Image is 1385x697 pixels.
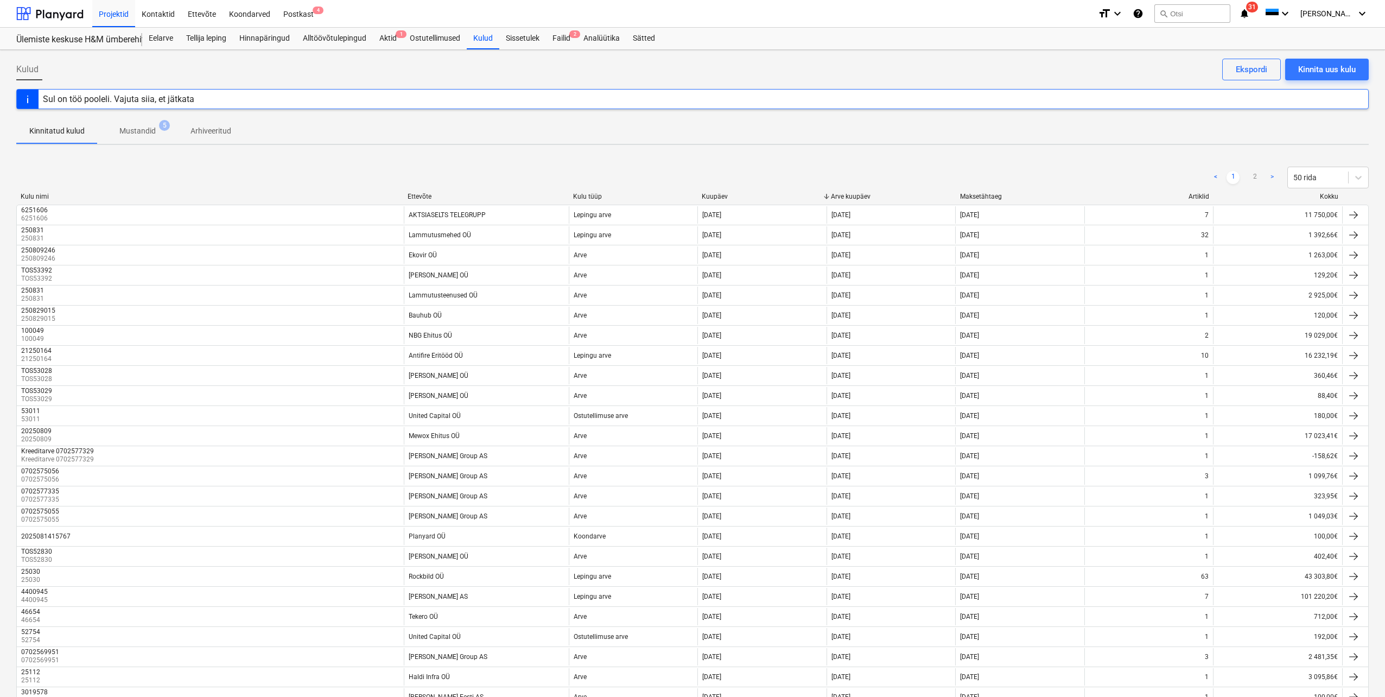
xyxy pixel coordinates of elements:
div: 32 [1201,231,1209,239]
span: 4 [313,7,323,14]
div: 1 [1205,271,1209,279]
div: AKTSIASELTS TELEGRUPP [409,211,486,219]
a: Page 1 is your current page [1227,171,1240,184]
p: Kinnitatud kulud [29,125,85,137]
div: 1 [1205,512,1209,520]
div: [DATE] [960,432,979,440]
div: 0702577335 [21,487,59,495]
div: [DATE] [831,452,850,460]
p: 52754 [21,636,42,645]
div: Artiklid [1089,193,1210,200]
div: 0702569951 [21,648,59,656]
div: Arve [574,472,587,480]
div: Lepingu arve [574,573,611,580]
div: Arve [574,271,587,279]
div: TOS53028 [21,367,52,375]
div: TOS52830 [21,548,52,555]
div: Arve [574,512,587,520]
div: Ekspordi [1236,62,1267,77]
div: [DATE] [831,512,850,520]
div: Kokku [1218,193,1338,200]
div: 1 [1205,492,1209,500]
div: 1 [1205,312,1209,319]
div: [DATE] [702,332,721,339]
div: 1 [1205,553,1209,560]
div: [DATE] [702,492,721,500]
div: Ekovir OÜ [409,251,437,259]
a: Ostutellimused [403,28,467,49]
button: Ekspordi [1222,59,1281,80]
p: 250829015 [21,314,58,324]
p: 0702575056 [21,475,61,484]
div: 1 049,03€ [1213,508,1342,525]
div: Bauhub OÜ [409,312,442,319]
div: [PERSON_NAME] Group AS [409,492,487,500]
div: [DATE] [702,553,721,560]
div: 3 [1205,653,1209,661]
div: 20250809 [21,427,52,435]
div: [PERSON_NAME] Group AS [409,452,487,460]
div: Arve kuupäev [831,193,951,200]
div: [DATE] [960,292,979,299]
div: [DATE] [960,271,979,279]
div: -158,62€ [1213,447,1342,465]
div: [DATE] [702,633,721,641]
p: 6251606 [21,214,50,223]
div: [DATE] [831,271,850,279]
div: Arve [574,673,587,681]
div: Ülemiste keskuse H&M ümberehitustööd [HMÜLEMISTE] [16,34,129,46]
div: 19 029,00€ [1213,327,1342,344]
p: Mustandid [119,125,156,137]
div: [PERSON_NAME] AS [409,593,468,600]
div: 180,00€ [1213,407,1342,424]
span: 5 [159,120,170,131]
div: [DATE] [960,392,979,400]
div: Arve [574,392,587,400]
div: Lammutusmehed OÜ [409,231,471,239]
p: 250831 [21,234,46,243]
div: [DATE] [960,452,979,460]
p: 250809246 [21,254,58,263]
div: [DATE] [831,231,850,239]
p: 25030 [21,575,42,585]
div: Rockbild OÜ [409,573,444,580]
div: [DATE] [960,573,979,580]
div: [DATE] [702,251,721,259]
div: 11 750,00€ [1213,206,1342,224]
div: [DATE] [702,211,721,219]
div: [DATE] [960,533,979,540]
a: Eelarve [142,28,180,49]
div: [DATE] [831,251,850,259]
div: Ostutellimuse arve [574,412,628,420]
div: [DATE] [702,412,721,420]
div: 250829015 [21,307,55,314]
div: 6251606 [21,206,48,214]
div: Koondarve [574,533,606,540]
div: Lepingu arve [574,352,611,359]
p: 46654 [21,616,42,625]
div: 1 099,76€ [1213,467,1342,485]
a: Aktid1 [373,28,403,49]
div: [DATE] [702,533,721,540]
div: [DATE] [831,593,850,600]
div: [DATE] [831,573,850,580]
div: [DATE] [960,613,979,620]
div: 21250164 [21,347,52,354]
div: [PERSON_NAME] OÜ [409,392,468,400]
div: Arve [574,553,587,560]
div: 46654 [21,608,40,616]
a: Hinnapäringud [233,28,296,49]
div: 1 [1205,673,1209,681]
div: 1 [1205,292,1209,299]
div: Arve [574,452,587,460]
div: Planyard OÜ [409,533,446,540]
div: 1 [1205,613,1209,620]
div: Lammutusteenused OÜ [409,292,478,299]
div: Maksetähtaeg [960,193,1081,200]
div: [DATE] [960,673,979,681]
div: United Capital OÜ [409,412,461,420]
div: [DATE] [831,553,850,560]
div: Sätted [626,28,662,49]
div: [DATE] [831,633,850,641]
div: 192,00€ [1213,628,1342,645]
